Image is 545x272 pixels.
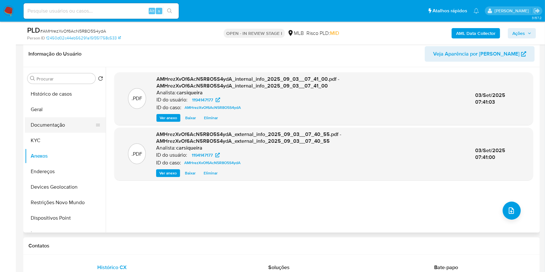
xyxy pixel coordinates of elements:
span: AMHrezXvOf6AcN5R8O5S4ydA [185,104,241,111]
button: search-icon [163,6,176,16]
span: Soluções [268,264,290,271]
button: Veja Aparência por [PERSON_NAME] [425,46,535,62]
b: Person ID [27,35,45,41]
a: Sair [533,7,540,14]
span: Veja Aparência por [PERSON_NAME] [433,46,519,62]
button: upload-file [503,202,521,220]
span: # AMHrezXvOf6AcN5R8O5S4ydA [40,28,106,34]
input: Procurar [37,76,93,82]
p: Analista: [156,145,176,151]
button: KYC [25,133,106,148]
p: OPEN - IN REVIEW STAGE I [224,29,285,38]
span: Histórico CX [97,264,127,271]
p: .PDF [132,151,142,158]
span: Ver anexo [159,170,177,176]
span: s [158,8,160,14]
span: MID [330,29,339,37]
span: 3.157.2 [532,15,542,20]
button: Devices Geolocation [25,179,106,195]
button: Ações [508,28,536,38]
span: AMHrezXvOf6AcN5R8O5S4ydA_external_info_2025_09_03__07_40_55.pdf - AMHrezXvOf6AcN5R8O5S4ydA_extern... [156,131,341,145]
b: PLD [27,25,40,35]
button: Histórico de casos [25,86,106,102]
span: AMHrezXvOf6AcN5R8O5S4ydA_internal_info_2025_09_03__07_41_00.pdf - AMHrezXvOf6AcN5R8O5S4ydA_intern... [156,75,339,90]
span: Atalhos rápidos [433,7,467,14]
span: 03/Set/2025 07:41:00 [476,147,506,161]
span: Ver anexo [160,115,177,121]
span: Eliminar [204,170,218,176]
p: carla.siqueira@mercadolivre.com [495,8,531,14]
span: Alt [149,8,155,14]
button: AML Data Collector [452,28,500,38]
span: 1194147177 [192,96,213,104]
span: 03/Set/2025 07:41:03 [475,91,505,106]
h1: Informação do Usuário [28,51,81,57]
p: .PDF [132,95,142,102]
div: MLB [287,30,304,37]
input: Pesquise usuários ou casos... [24,7,179,15]
b: AML Data Collector [456,28,496,38]
p: ID do usuário: [156,97,187,103]
button: Ver anexo [156,169,180,177]
button: Restrições Novo Mundo [25,195,106,210]
button: Ver anexo [156,114,180,122]
h6: carsiqueira [176,145,202,151]
p: Analista: [156,89,176,96]
button: Procurar [30,76,35,81]
p: ID do caso: [156,160,181,166]
a: Notificações [474,8,479,14]
span: 1194147177 [192,151,213,159]
button: Documentação [25,117,101,133]
button: Geral [25,102,106,117]
button: Anexos [25,148,106,164]
span: Baixar [185,115,196,121]
button: Items [25,226,106,241]
span: AMHrezXvOf6AcN5R8O5S4ydA [184,159,240,167]
span: Risco PLD: [306,30,339,37]
span: Eliminar [204,115,218,121]
button: Eliminar [200,169,221,177]
button: Retornar ao pedido padrão [98,76,103,83]
p: ID do caso: [156,104,181,111]
a: AMHrezXvOf6AcN5R8O5S4ydA [182,104,243,111]
button: Baixar [182,114,199,122]
h1: Contatos [28,243,535,249]
a: 1194147177 [188,151,224,159]
h6: carsiqueira [176,89,203,96]
a: 1194147177 [188,96,224,104]
a: f2450d02c44eb56291a15f351758c533 [46,35,121,41]
button: Dispositivos Point [25,210,106,226]
span: Bate-papo [434,264,458,271]
a: AMHrezXvOf6AcN5R8O5S4ydA [182,159,243,167]
span: Baixar [185,170,196,176]
button: Endereços [25,164,106,179]
p: ID do usuário: [156,152,187,158]
button: Baixar [182,169,199,177]
span: Ações [512,28,525,38]
button: Eliminar [201,114,221,122]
